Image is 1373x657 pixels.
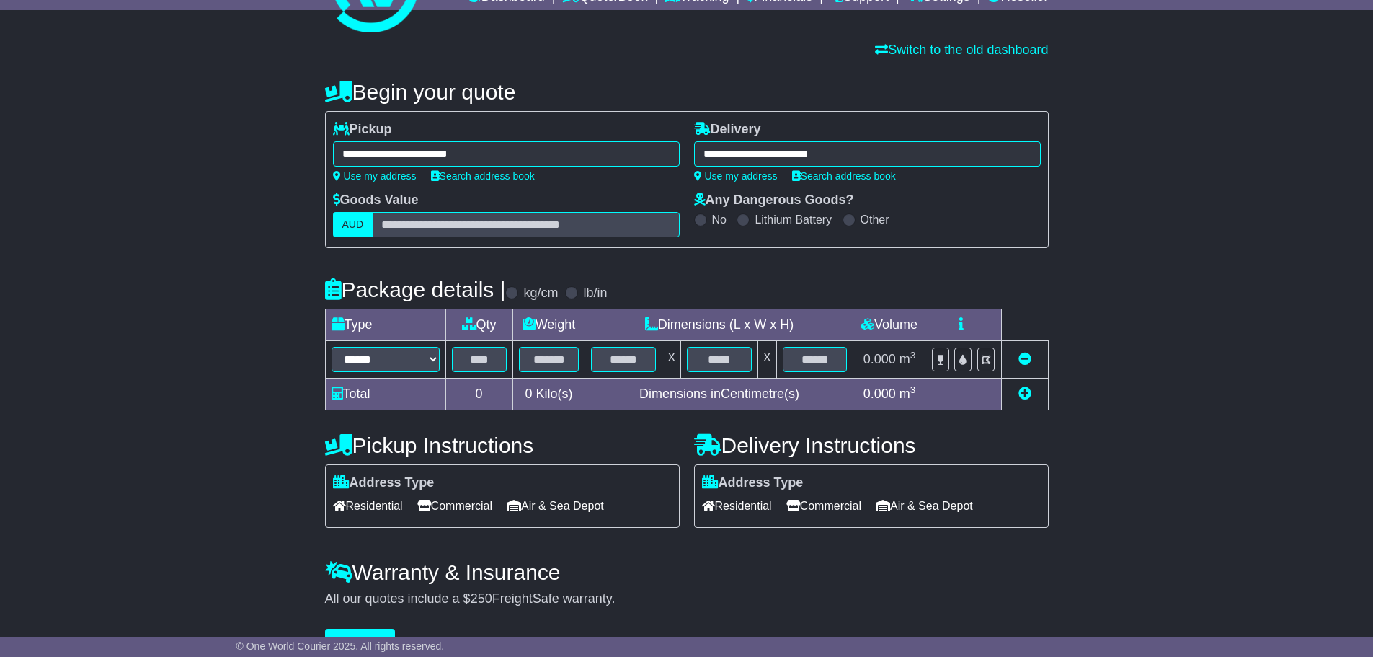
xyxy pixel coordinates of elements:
[333,212,373,237] label: AUD
[445,379,512,410] td: 0
[333,170,417,182] a: Use my address
[702,495,772,517] span: Residential
[757,341,776,379] td: x
[694,193,854,208] label: Any Dangerous Goods?
[863,352,896,366] span: 0.000
[876,495,973,517] span: Air & Sea Depot
[1018,352,1031,366] a: Remove this item
[417,495,492,517] span: Commercial
[585,309,853,341] td: Dimensions (L x W x H)
[910,384,916,395] sup: 3
[694,433,1049,457] h4: Delivery Instructions
[325,433,680,457] h4: Pickup Instructions
[712,213,727,226] label: No
[863,387,896,401] span: 0.000
[899,387,916,401] span: m
[755,213,832,226] label: Lithium Battery
[702,475,804,491] label: Address Type
[899,352,916,366] span: m
[910,350,916,361] sup: 3
[792,170,896,182] a: Search address book
[325,629,396,654] button: Get Quotes
[471,591,492,606] span: 250
[861,213,889,226] label: Other
[583,286,607,301] label: lb/in
[1018,387,1031,401] a: Add new item
[333,495,403,517] span: Residential
[512,379,585,410] td: Kilo(s)
[236,640,445,652] span: © One World Courier 2025. All rights reserved.
[325,80,1049,104] h4: Begin your quote
[512,309,585,341] td: Weight
[333,475,435,491] label: Address Type
[325,278,506,301] h4: Package details |
[333,193,419,208] label: Goods Value
[694,122,761,138] label: Delivery
[662,341,681,379] td: x
[585,379,853,410] td: Dimensions in Centimetre(s)
[875,43,1048,57] a: Switch to the old dashboard
[853,309,925,341] td: Volume
[333,122,392,138] label: Pickup
[325,591,1049,607] div: All our quotes include a $ FreightSafe warranty.
[325,309,445,341] td: Type
[431,170,535,182] a: Search address book
[694,170,778,182] a: Use my address
[507,495,604,517] span: Air & Sea Depot
[445,309,512,341] td: Qty
[523,286,558,301] label: kg/cm
[325,560,1049,584] h4: Warranty & Insurance
[525,387,532,401] span: 0
[786,495,861,517] span: Commercial
[325,379,445,410] td: Total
